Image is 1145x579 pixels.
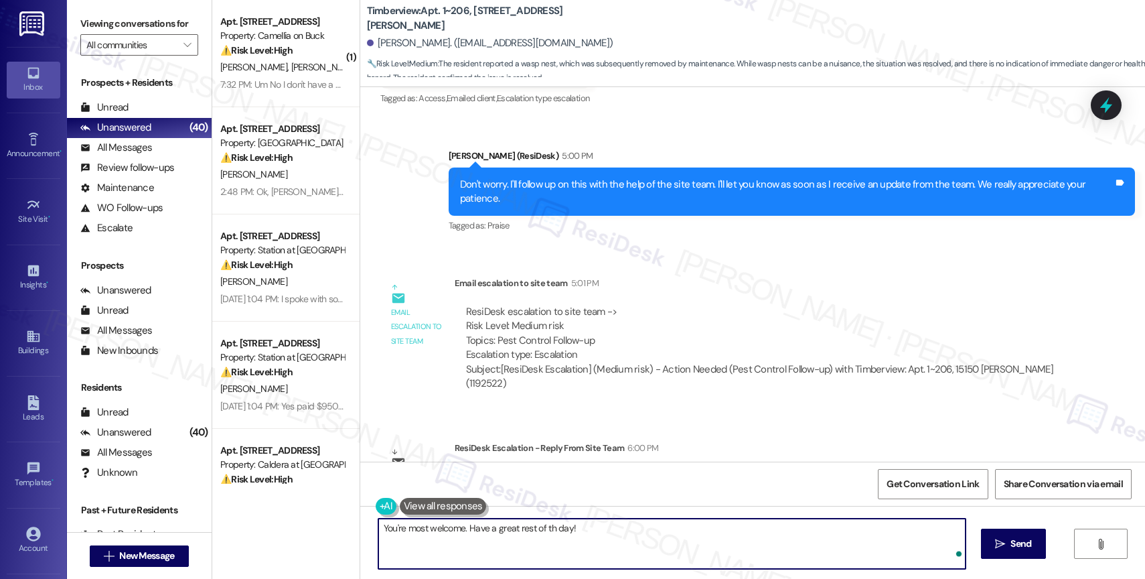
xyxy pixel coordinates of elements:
[291,61,362,73] span: [PERSON_NAME]
[220,15,344,29] div: Apt. [STREET_ADDRESS]
[1004,477,1123,491] span: Share Conversation via email
[220,350,344,365] div: Property: Station at [GEOGRAPHIC_DATA]
[220,259,293,271] strong: ⚠️ Risk Level: High
[104,551,114,562] i: 
[220,229,344,243] div: Apt. [STREET_ADDRESS]
[220,275,287,287] span: [PERSON_NAME]
[80,101,129,115] div: Unread
[52,476,54,485] span: •
[624,441,658,455] div: 6:00 PM
[80,446,152,460] div: All Messages
[80,161,174,175] div: Review follow-ups
[367,58,438,69] strong: 🔧 Risk Level: Medium
[220,122,344,136] div: Apt. [STREET_ADDRESS]
[220,336,344,350] div: Apt. [STREET_ADDRESS]
[455,276,1067,295] div: Email escalation to site team
[220,61,291,73] span: [PERSON_NAME]
[220,151,293,164] strong: ⚠️ Risk Level: High
[80,221,133,235] div: Escalate
[7,194,60,230] a: Site Visit •
[220,136,344,150] div: Property: [GEOGRAPHIC_DATA]
[7,523,60,559] a: Account
[466,363,1055,391] div: Subject: [ResiDesk Escalation] (Medium risk) - Action Needed (Pest Control Follow-up) with Timber...
[460,178,1114,206] div: Don't worry. I'll follow up on this with the help of the site team. I'll let you know as soon as ...
[220,473,293,485] strong: ⚠️ Risk Level: High
[887,477,979,491] span: Get Conversation Link
[568,276,599,290] div: 5:01 PM
[455,441,1067,460] div: ResiDesk Escalation - Reply From Site Team
[220,243,344,257] div: Property: Station at [GEOGRAPHIC_DATA]
[80,201,163,215] div: WO Follow-ups
[183,40,191,50] i: 
[220,366,293,378] strong: ⚠️ Risk Level: High
[367,57,1145,86] span: : The resident reported a wasp nest, which was subsequently removed by maintenance. While wasp ne...
[80,141,152,155] div: All Messages
[80,466,137,480] div: Unknown
[19,11,47,36] img: ResiDesk Logo
[220,458,344,472] div: Property: Caldera at [GEOGRAPHIC_DATA]
[80,324,152,338] div: All Messages
[367,36,613,50] div: [PERSON_NAME]. ([EMAIL_ADDRESS][DOMAIN_NAME])
[995,539,1005,550] i: 
[367,4,635,33] b: Timberview: Apt. 1~206, [STREET_ADDRESS][PERSON_NAME]
[497,92,589,104] span: Escalation type escalation
[378,519,966,569] textarea: To enrich screen reader interactions, please activate Accessibility in Grammarly extension settings
[391,306,443,348] div: Email escalation to site team
[981,529,1046,559] button: Send
[119,549,174,563] span: New Message
[220,400,462,412] div: [DATE] 1:04 PM: Yes paid $950.00 [DATE] money order receipt.
[80,121,151,135] div: Unanswered
[487,220,510,231] span: Praise
[7,325,60,361] a: Buildings
[558,149,593,163] div: 5:00 PM
[80,426,151,440] div: Unanswered
[220,168,287,180] span: [PERSON_NAME]
[67,259,212,273] div: Prospects
[466,305,1055,363] div: ResiDesk escalation to site team -> Risk Level: Medium risk Topics: Pest Control Follow-up Escala...
[1010,537,1031,551] span: Send
[220,444,344,458] div: Apt. [STREET_ADDRESS]
[80,181,154,195] div: Maintenance
[186,117,212,138] div: (40)
[449,216,1135,235] div: Tagged as:
[86,34,177,56] input: All communities
[80,344,158,358] div: New Inbounds
[380,88,590,108] div: Tagged as:
[447,92,497,104] span: Emailed client ,
[60,147,62,156] span: •
[80,527,161,541] div: Past Residents
[48,212,50,222] span: •
[7,457,60,493] a: Templates •
[220,44,293,56] strong: ⚠️ Risk Level: High
[220,78,871,90] div: 7:32 PM: Um No I don't have a date yet unless we schedule something to where we can make some pay...
[220,293,1034,305] div: [DATE] 1:04 PM: I spoke with someone [DATE] explaining the situation and they said it was ok to p...
[1095,539,1105,550] i: 
[418,92,446,104] span: Access ,
[220,29,344,43] div: Property: Camellia on Buck
[995,469,1132,499] button: Share Conversation via email
[220,383,287,395] span: [PERSON_NAME]
[67,76,212,90] div: Prospects + Residents
[80,405,129,420] div: Unread
[186,422,212,443] div: (40)
[220,186,971,198] div: 2:48 PM: Ok, [PERSON_NAME] he came back. 2 am... I have my windows open. Dog went crazy.. should ...
[80,283,151,298] div: Unanswered
[7,259,60,296] a: Insights •
[80,13,198,34] label: Viewing conversations for
[67,503,212,517] div: Past + Future Residents
[46,278,48,287] span: •
[449,149,1135,168] div: [PERSON_NAME] (ResiDesk)
[7,62,60,98] a: Inbox
[80,304,129,318] div: Unread
[878,469,988,499] button: Get Conversation Link
[67,381,212,395] div: Residents
[7,391,60,428] a: Leads
[90,545,189,567] button: New Message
